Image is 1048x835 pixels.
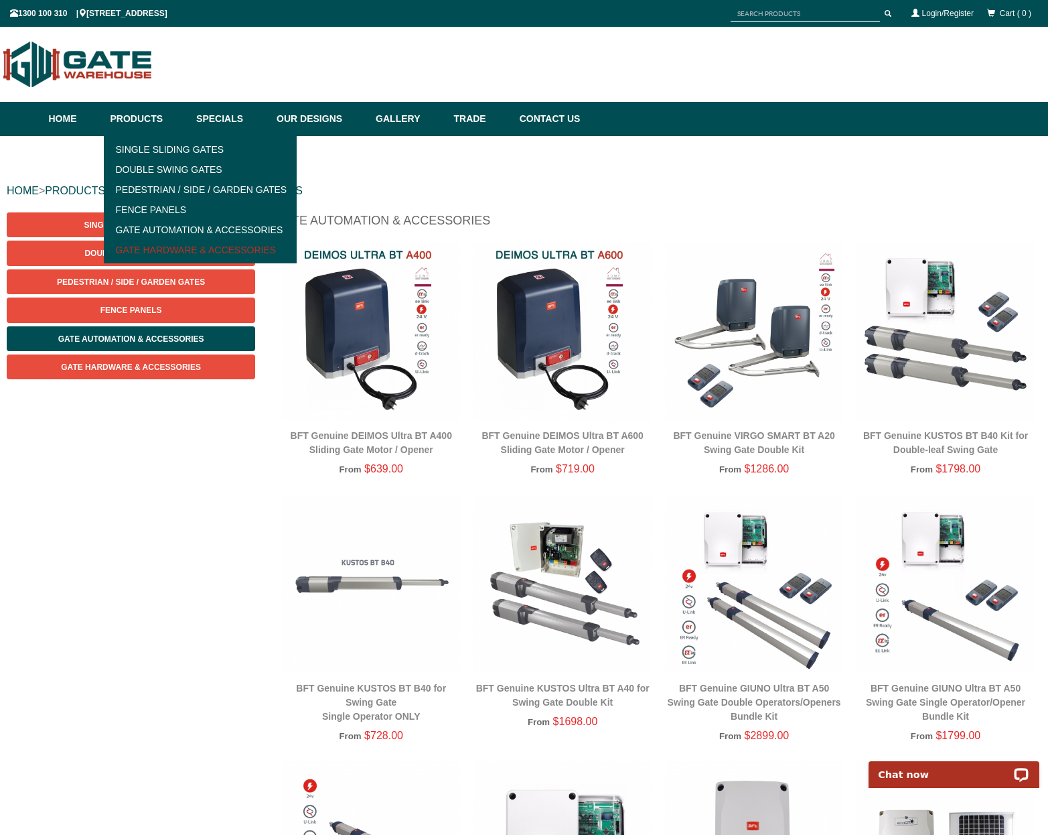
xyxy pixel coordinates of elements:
span: Gate Automation & Accessories [58,334,204,344]
img: BFT Genuine GIUNO Ultra BT A50 Swing Gate Double Operators/Openers Bundle Kit - Gate Warehouse [665,495,843,673]
a: BFT Genuine KUSTOS BT B40 for Swing GateSingle Operator ONLY [296,683,446,722]
a: Fence Panels [108,200,293,220]
a: Single Sliding Gates [108,139,293,159]
span: 1300 100 310 | [STREET_ADDRESS] [10,9,167,18]
a: Double Swing Gates [108,159,293,180]
a: BFT Genuine VIRGO SMART BT A20 Swing Gate Double Kit [673,430,834,455]
span: Fence Panels [100,306,162,315]
h1: Gate Automation & Accessories [275,212,1041,236]
span: $719.00 [556,463,595,474]
a: Gate Hardware & Accessories [7,355,255,379]
a: Double Swing Gates [7,241,255,265]
a: PRODUCTS [45,185,105,196]
span: $1798.00 [935,463,980,474]
a: BFT Genuine GIUNO Ultra BT A50 Swing Gate Double Operators/Openers Bundle Kit [668,683,841,722]
span: $1698.00 [553,716,598,727]
img: BFT Genuine DEIMOS Ultra BT A600 Sliding Gate Motor / Opener - Gate Warehouse [473,243,652,421]
a: BFT Genuine KUSTOS Ultra BT A40 for Swing Gate Double Kit [476,683,650,708]
span: From [530,464,552,474]
span: Gate Hardware & Accessories [61,363,201,372]
a: Trade [447,102,512,136]
a: Gallery [369,102,447,136]
span: From [528,717,550,727]
span: $1286.00 [745,463,790,474]
a: Home [49,102,104,136]
div: > > [7,170,1041,212]
iframe: LiveChat chat widget [860,746,1048,788]
span: $1799.00 [935,730,980,741]
a: BFT Genuine DEIMOS Ultra BT A400 Sliding Gate Motor / Opener [291,430,452,455]
span: $2899.00 [745,730,790,741]
a: Pedestrian / Side / Garden Gates [7,269,255,294]
a: Gate Automation & Accessories [7,326,255,351]
a: Products [104,102,190,136]
span: Cart ( 0 ) [1000,9,1031,18]
input: SEARCH PRODUCTS [731,5,880,22]
img: BFT Genuine KUSTOS BT B40 Kit for Double-leaf Swing Gate - Gate Warehouse [856,243,1035,421]
a: Gate Hardware & Accessories [108,240,293,260]
a: Single Sliding Gates [7,212,255,237]
a: Gate Automation & Accessories [108,220,293,240]
span: From [339,731,361,741]
a: Pedestrian / Side / Garden Gates [108,180,293,200]
img: BFT Genuine DEIMOS Ultra BT A400 Sliding Gate Motor / Opener - Gate Warehouse [282,243,460,421]
span: Single Sliding Gates [84,220,177,230]
span: $639.00 [364,463,403,474]
a: Specials [190,102,270,136]
span: From [719,464,741,474]
a: Login/Register [922,9,974,18]
a: BFT Genuine GIUNO Ultra BT A50 Swing Gate Single Operator/Opener Bundle Kit [866,683,1025,722]
a: BFT Genuine KUSTOS BT B40 Kit for Double-leaf Swing Gate [863,430,1028,455]
span: From [911,731,933,741]
a: Contact Us [513,102,581,136]
span: From [339,464,361,474]
a: Fence Panels [7,298,255,322]
a: BFT Genuine DEIMOS Ultra BT A600 Sliding Gate Motor / Opener [481,430,643,455]
span: Double Swing Gates [84,249,177,258]
img: BFT Genuine VIRGO SMART BT A20 Swing Gate Double Kit - Gate Warehouse [665,243,843,421]
img: BFT Genuine KUSTOS BT B40 for Swing Gate - Single Operator ONLY - Gate Warehouse [282,495,460,673]
a: HOME [7,185,39,196]
span: From [719,731,741,741]
span: $728.00 [364,730,403,741]
span: From [911,464,933,474]
a: Our Designs [270,102,369,136]
span: Pedestrian / Side / Garden Gates [57,277,205,287]
img: BFT Genuine GIUNO Ultra BT A50 Swing Gate Single Operator/Opener Bundle Kit - Gate Warehouse [856,495,1035,673]
img: BFT Genuine KUSTOS Ultra BT A40 for Swing Gate Double Kit - Gate Warehouse [473,495,652,673]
